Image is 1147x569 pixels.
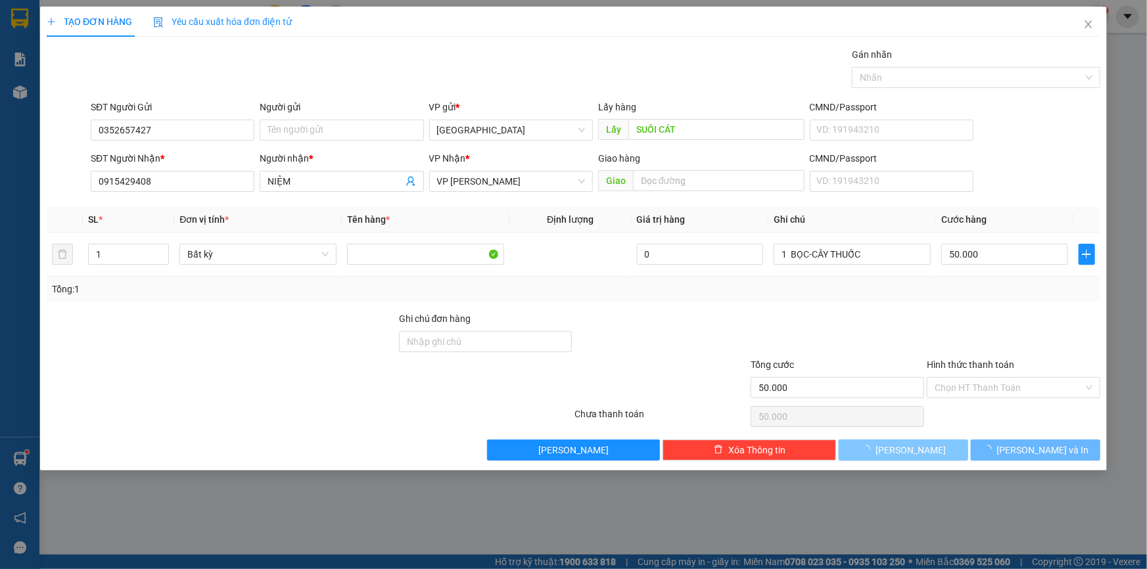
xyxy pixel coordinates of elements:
span: [PERSON_NAME] và In [997,443,1089,457]
label: Gán nhãn [852,49,892,60]
span: [PERSON_NAME] [876,443,946,457]
span: SL [88,214,99,225]
b: GỬI : [GEOGRAPHIC_DATA] [6,4,228,26]
div: Chưa thanh toán [574,407,750,430]
input: Dọc đường [628,119,805,140]
span: Đơn vị tính [179,214,229,225]
span: [PERSON_NAME] [538,443,609,457]
button: deleteXóa Thông tin [663,440,836,461]
span: Tên hàng [347,214,390,225]
span: loading [861,445,876,454]
label: Ghi chú đơn hàng [399,313,471,324]
span: Bất kỳ [187,244,329,264]
span: Cước hàng [941,214,987,225]
div: CMND/Passport [810,100,973,114]
span: plus [1079,249,1094,260]
div: Tổng: 1 [52,282,443,296]
input: Ghi Chú [774,244,931,265]
input: VD: Bàn, Ghế [347,244,504,265]
b: Người gửi : HIẾU 0352365935 [6,32,154,45]
label: Hình thức thanh toán [927,359,1014,370]
div: Người gửi [260,100,423,114]
div: VP gửi [429,100,593,114]
span: VP Nhận [429,153,466,164]
button: [PERSON_NAME] [487,440,661,461]
input: 0 [637,244,764,265]
input: Ghi chú đơn hàng [399,331,573,352]
span: Lấy hàng [598,102,636,112]
span: Tổng cước [751,359,794,370]
div: Người nhận [260,151,423,166]
div: CMND/Passport [810,151,973,166]
span: plus [47,17,56,26]
span: Lấy [598,119,628,140]
span: Yêu cầu xuất hóa đơn điện tử [153,16,292,27]
button: delete [52,244,73,265]
span: user-add [406,176,416,187]
span: VP Chí Công [437,171,585,191]
span: Sài Gòn [437,120,585,140]
th: Ghi chú [768,207,936,233]
button: Close [1070,7,1107,43]
button: plus [1079,244,1095,265]
span: Giao hàng [598,153,640,164]
span: Định lượng [547,214,594,225]
span: Giá trị hàng [637,214,686,225]
div: SĐT Người Gửi [91,100,254,114]
div: SĐT Người Nhận [91,151,254,166]
span: loading [983,445,997,454]
span: TẠO ĐƠN HÀNG [47,16,132,27]
button: [PERSON_NAME] và In [971,440,1100,461]
button: [PERSON_NAME] [839,440,968,461]
span: delete [714,445,723,455]
img: icon [153,17,164,28]
span: close [1083,19,1094,30]
span: Giao [598,170,633,191]
span: Xóa Thông tin [728,443,785,457]
input: Dọc đường [633,170,805,191]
